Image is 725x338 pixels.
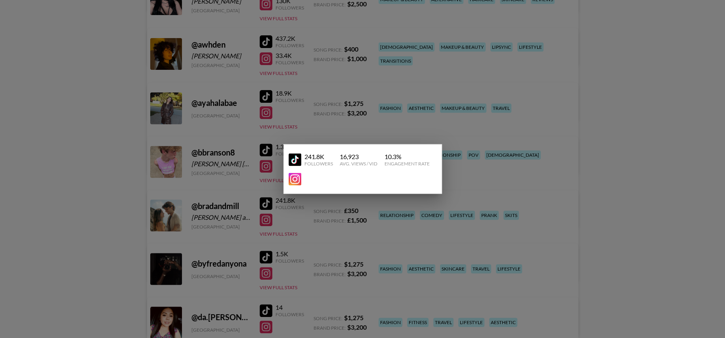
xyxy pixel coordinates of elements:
div: Followers [304,161,333,167]
div: Engagement Rate [384,161,430,167]
div: 16,923 [340,153,377,161]
img: YouTube [289,173,301,186]
img: YouTube [289,153,301,166]
div: 241.8K [304,153,333,161]
div: 10.3 % [384,153,430,161]
div: Avg. Views / Vid [340,161,377,167]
